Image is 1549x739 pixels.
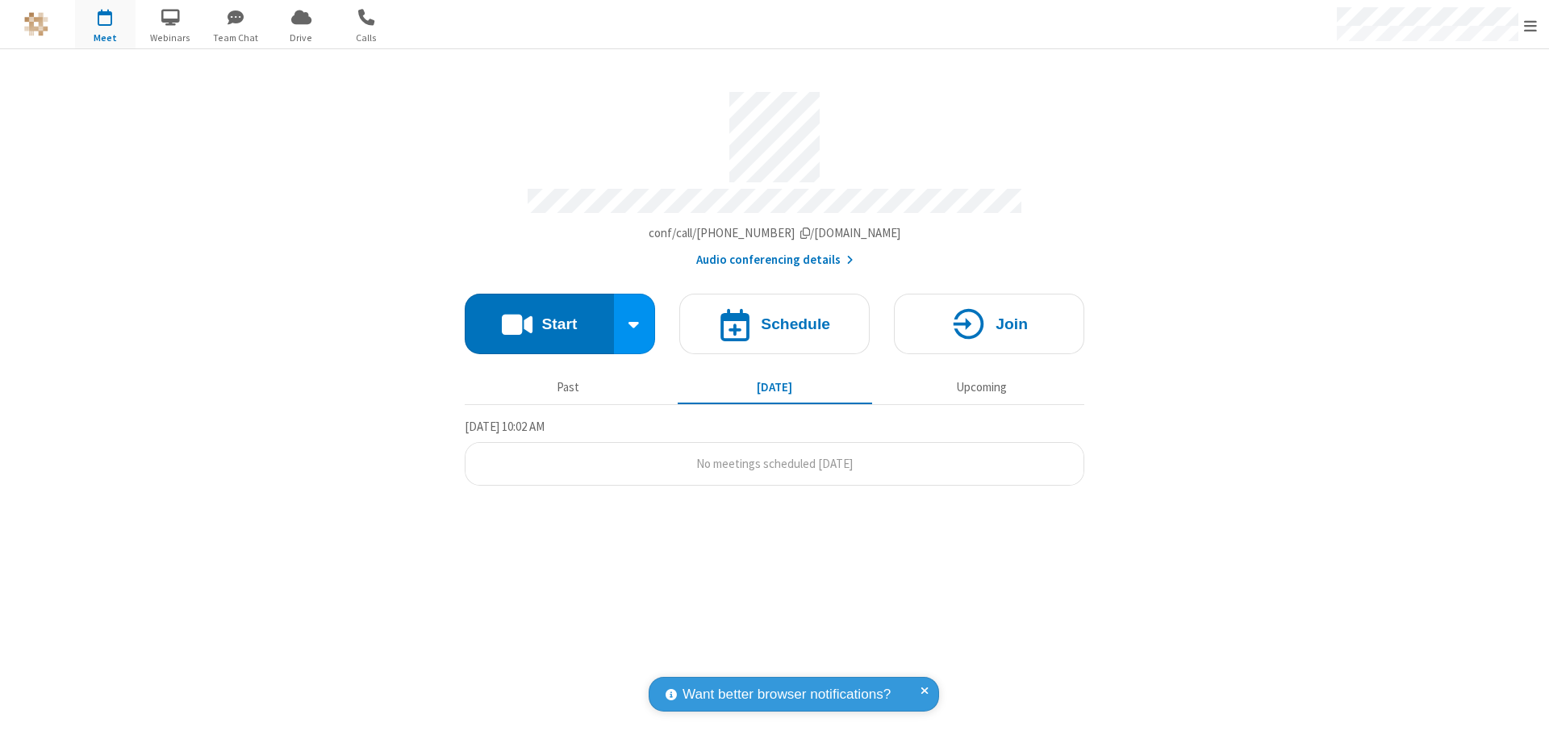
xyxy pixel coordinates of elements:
[649,224,901,243] button: Copy my meeting room linkCopy my meeting room link
[614,294,656,354] div: Start conference options
[206,31,266,45] span: Team Chat
[696,251,854,269] button: Audio conferencing details
[140,31,201,45] span: Webinars
[649,225,901,240] span: Copy my meeting room link
[884,372,1079,403] button: Upcoming
[541,316,577,332] h4: Start
[24,12,48,36] img: QA Selenium DO NOT DELETE OR CHANGE
[678,372,872,403] button: [DATE]
[465,80,1084,269] section: Account details
[465,294,614,354] button: Start
[271,31,332,45] span: Drive
[683,684,891,705] span: Want better browser notifications?
[996,316,1028,332] h4: Join
[1509,697,1537,728] iframe: Chat
[761,316,830,332] h4: Schedule
[471,372,666,403] button: Past
[336,31,397,45] span: Calls
[465,419,545,434] span: [DATE] 10:02 AM
[894,294,1084,354] button: Join
[465,417,1084,486] section: Today's Meetings
[679,294,870,354] button: Schedule
[696,456,853,471] span: No meetings scheduled [DATE]
[75,31,136,45] span: Meet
